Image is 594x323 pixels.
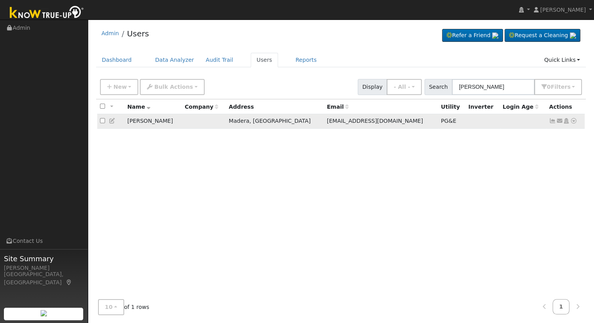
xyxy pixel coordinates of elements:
td: Madera, [GEOGRAPHIC_DATA] [226,114,324,129]
span: 10 [105,304,113,310]
a: Edit User [109,118,116,124]
span: Search [425,79,452,95]
span: Name [127,104,150,110]
div: [PERSON_NAME] [4,264,84,272]
span: Days since last login [503,104,539,110]
div: Address [229,103,321,111]
a: Reports [290,53,323,67]
a: Admin [102,30,119,36]
div: Actions [549,103,582,111]
span: Filter [551,84,571,90]
span: Display [358,79,387,95]
span: New [113,84,127,90]
span: PG&E [441,118,456,124]
a: Other actions [570,117,577,125]
span: Email [327,104,349,110]
a: Quick Links [538,53,586,67]
a: Data Analyzer [149,53,200,67]
button: New [100,79,139,95]
span: Company name [185,104,218,110]
button: Bulk Actions [140,79,204,95]
a: 1 [553,299,570,314]
button: 10 [98,299,124,315]
button: - All - [387,79,422,95]
a: Users [251,53,278,67]
a: Map [66,279,73,285]
a: flm4625@att.net [556,117,563,125]
input: Search [452,79,535,95]
img: retrieve [492,32,498,39]
img: retrieve [41,310,47,316]
img: Know True-Up [6,4,88,22]
a: Audit Trail [200,53,239,67]
div: [GEOGRAPHIC_DATA], [GEOGRAPHIC_DATA] [4,270,84,287]
a: Dashboard [96,53,138,67]
a: Login As [563,118,570,124]
a: Refer a Friend [442,29,503,42]
span: Bulk Actions [154,84,193,90]
span: Site Summary [4,253,84,264]
button: 0Filters [534,79,582,95]
span: of 1 rows [98,299,150,315]
td: [PERSON_NAME] [125,114,182,129]
span: s [567,84,570,90]
a: Users [127,29,149,38]
div: Inverter [468,103,497,111]
a: Request a Cleaning [505,29,580,42]
span: [PERSON_NAME] [540,7,586,13]
span: [EMAIL_ADDRESS][DOMAIN_NAME] [327,118,423,124]
img: retrieve [570,32,576,39]
div: Utility [441,103,463,111]
a: Show Graph [549,118,556,124]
